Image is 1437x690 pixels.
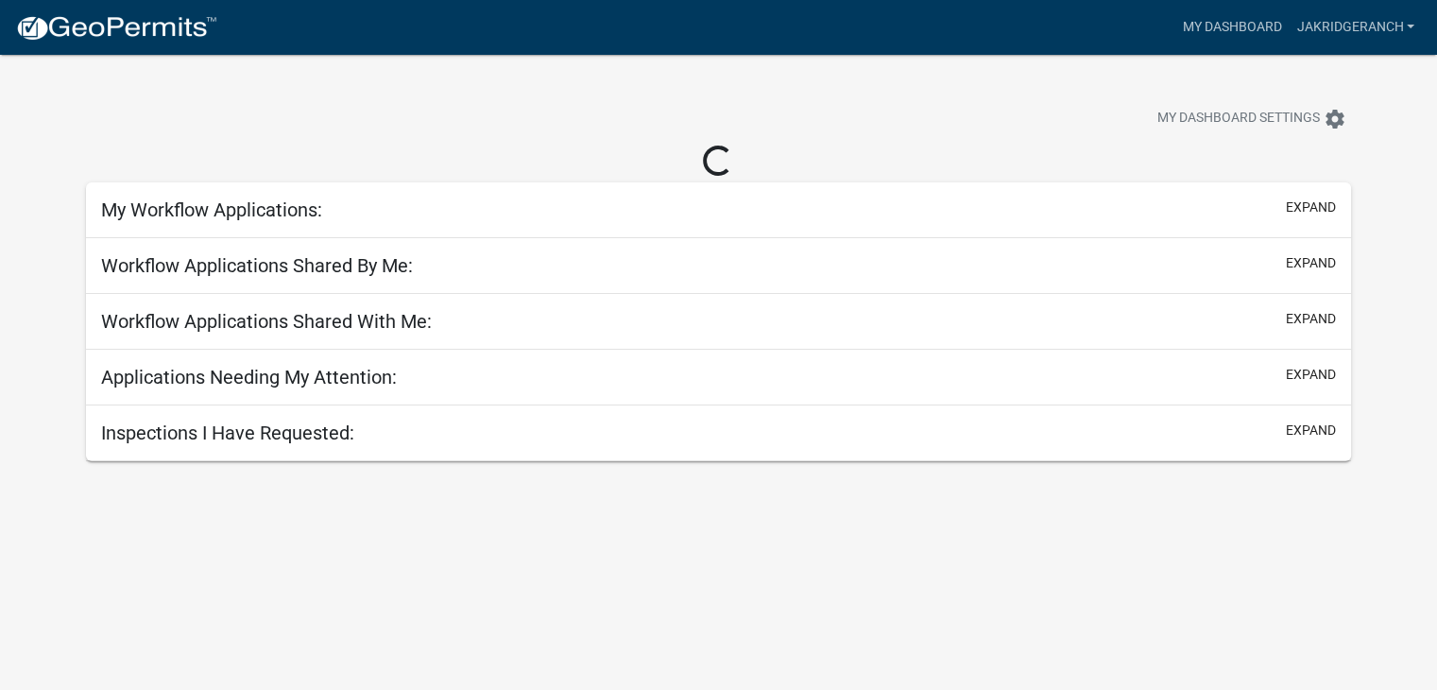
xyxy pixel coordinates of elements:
button: expand [1286,198,1336,217]
h5: Workflow Applications Shared With Me: [101,310,432,333]
h5: Inspections I Have Requested: [101,422,354,444]
button: expand [1286,309,1336,329]
h5: My Workflow Applications: [101,198,322,221]
h5: Applications Needing My Attention: [101,366,397,388]
button: expand [1286,365,1336,385]
button: My Dashboard Settingssettings [1142,100,1361,137]
i: settings [1324,108,1346,130]
a: jakridgeranch [1289,9,1422,45]
a: My Dashboard [1174,9,1289,45]
h5: Workflow Applications Shared By Me: [101,254,413,277]
span: My Dashboard Settings [1157,108,1320,130]
button: expand [1286,421,1336,440]
button: expand [1286,253,1336,273]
